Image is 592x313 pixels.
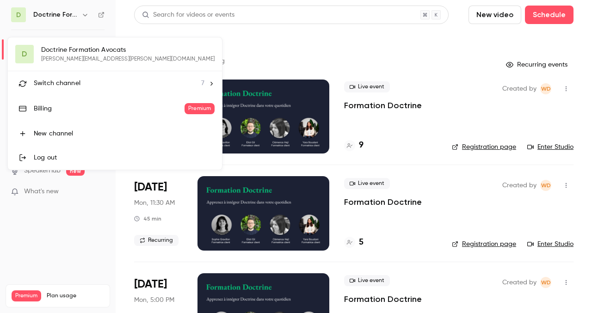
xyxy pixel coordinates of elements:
div: Billing [34,104,185,113]
div: New channel [34,129,215,138]
span: Premium [185,103,215,114]
span: Switch channel [34,79,80,88]
span: 7 [201,79,204,88]
div: Log out [34,153,215,162]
